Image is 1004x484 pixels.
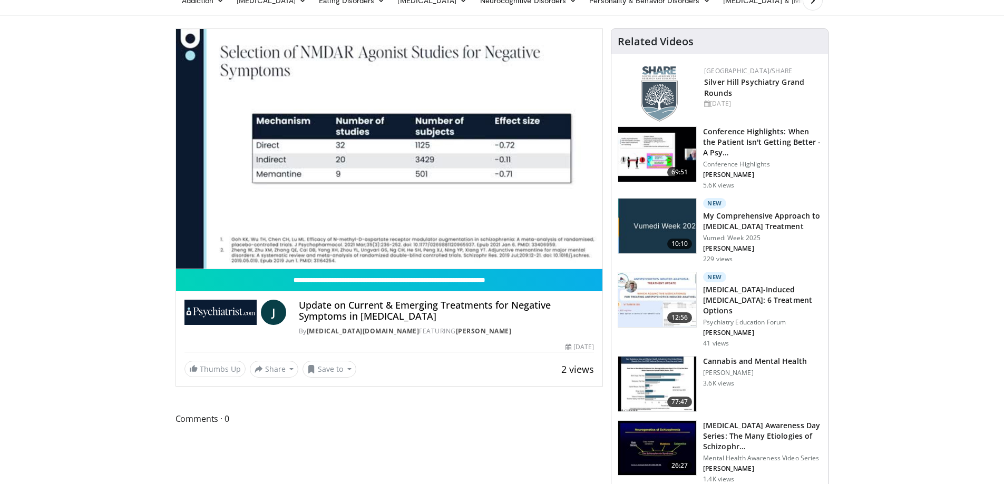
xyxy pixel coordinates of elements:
a: [MEDICAL_DATA][DOMAIN_NAME] [307,327,420,335]
span: 26:27 [667,460,693,471]
p: Conference Highlights [703,160,822,169]
p: Vumedi Week 2025 [703,234,822,242]
a: Thumbs Up [184,361,246,377]
button: Save to [303,361,356,378]
p: Psychiatry Education Forum [703,318,822,327]
div: [DATE] [704,99,820,108]
span: 10:10 [667,239,693,249]
span: 77:47 [667,397,693,407]
a: Silver Hill Psychiatry Grand Rounds [704,77,804,98]
p: New [703,272,726,282]
video-js: Video Player [176,29,603,269]
p: [PERSON_NAME] [703,369,807,377]
a: 69:51 Conference Highlights: When the Patient Isn't Getting Better - A Psy… Conference Highlights... [618,126,822,190]
img: f8aaeb6d-318f-4fcf-bd1d-54ce21f29e87.png.150x105_q85_autocrop_double_scale_upscale_version-0.2.png [641,66,678,122]
a: 10:10 New My Comprehensive Approach to [MEDICAL_DATA] Treatment Vumedi Week 2025 [PERSON_NAME] 22... [618,198,822,263]
p: [PERSON_NAME] [703,244,822,253]
p: 41 views [703,339,729,348]
p: [PERSON_NAME] [703,329,822,337]
h3: My Comprehensive Approach to [MEDICAL_DATA] Treatment [703,211,822,232]
p: New [703,198,726,209]
span: 2 views [561,363,594,376]
p: 1.4K views [703,475,734,483]
img: 0e991599-1ace-4004-98d5-e0b39d86eda7.150x105_q85_crop-smart_upscale.jpg [618,357,696,411]
p: [PERSON_NAME] [703,171,822,179]
a: 26:27 [MEDICAL_DATA] Awareness Day Series: The Many Etiologies of Schizophr… Mental Health Awaren... [618,420,822,483]
img: acc69c91-7912-4bad-b845-5f898388c7b9.150x105_q85_crop-smart_upscale.jpg [618,272,696,327]
h3: [MEDICAL_DATA]-Induced [MEDICAL_DATA]: 6 Treatment Options [703,284,822,316]
div: [DATE] [566,342,594,352]
h3: Conference Highlights: When the Patient Isn't Getting Better - A Psy… [703,126,822,158]
h4: Related Videos [618,35,694,48]
img: Psychiatrist.com [184,300,257,325]
h3: [MEDICAL_DATA] Awareness Day Series: The Many Etiologies of Schizophr… [703,420,822,452]
span: Comments 0 [176,412,603,426]
p: 5.6K views [703,181,734,190]
p: [PERSON_NAME] [703,465,822,473]
h3: Cannabis and Mental Health [703,356,807,367]
a: J [261,300,286,325]
span: 69:51 [667,167,693,177]
div: By FEATURING [299,327,594,336]
img: ae1082c4-cc90-4cd6-aa10-009092bfa42a.jpg.150x105_q85_crop-smart_upscale.jpg [618,199,696,253]
button: Share [250,361,299,378]
img: 4362ec9e-0993-4580-bfd4-8e18d57e1d49.150x105_q85_crop-smart_upscale.jpg [618,127,696,182]
span: 12:56 [667,312,693,323]
img: cc17e273-e85b-4a44-ada7-bd2ab890eb55.150x105_q85_crop-smart_upscale.jpg [618,421,696,476]
p: 229 views [703,255,733,263]
p: Mental Health Awareness Video Series [703,454,822,462]
h4: Update on Current & Emerging Treatments for Negative Symptoms in [MEDICAL_DATA] [299,300,594,322]
a: [PERSON_NAME] [456,327,512,335]
p: 3.6K views [703,379,734,388]
a: 12:56 New [MEDICAL_DATA]-Induced [MEDICAL_DATA]: 6 Treatment Options Psychiatry Education Forum [... [618,272,822,348]
a: [GEOGRAPHIC_DATA]/SHARE [704,66,792,75]
a: 77:47 Cannabis and Mental Health [PERSON_NAME] 3.6K views [618,356,822,412]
